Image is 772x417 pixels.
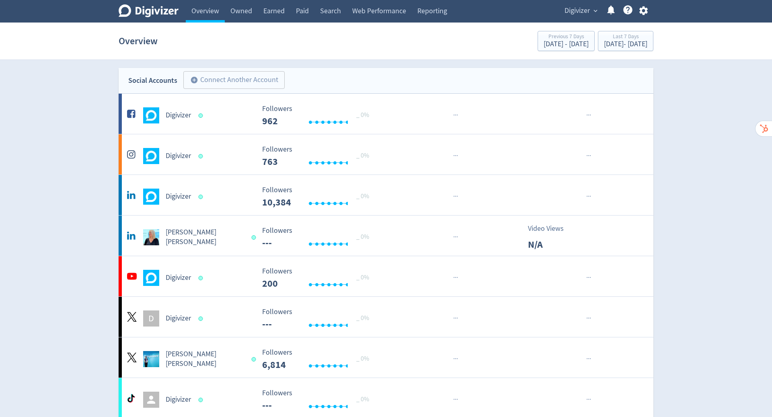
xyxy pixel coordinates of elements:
span: · [586,151,588,161]
span: · [586,191,588,201]
span: Data last synced: 12 Aug 2025, 11:02am (AEST) [251,357,258,362]
svg: Followers --- [258,349,379,370]
span: · [456,394,458,405]
div: D [143,310,159,327]
a: Digivizer undefinedDigivizer Followers --- _ 0% Followers 962 ······ [119,94,653,134]
span: · [456,191,458,201]
p: N/A [528,237,574,252]
span: · [586,273,588,283]
h5: [PERSON_NAME] [PERSON_NAME] [166,228,244,247]
span: _ 0% [356,314,369,322]
span: · [455,191,456,201]
span: · [455,313,456,323]
span: · [456,313,458,323]
div: Last 7 Days [604,34,647,41]
span: · [588,273,589,283]
span: · [588,354,589,364]
span: Data last synced: 11 Aug 2025, 10:02pm (AEST) [199,113,205,118]
span: · [456,151,458,161]
p: Video Views [528,223,574,234]
span: · [456,273,458,283]
a: Emma Lo Russo undefined[PERSON_NAME] [PERSON_NAME] Followers --- Followers --- _ 0%···Video ViewsN/A [119,216,653,256]
span: Data last synced: 11 Aug 2025, 10:01pm (AEST) [199,316,205,321]
svg: Followers --- [258,389,379,411]
span: · [456,232,458,242]
span: expand_more [592,7,599,14]
img: Digivizer undefined [143,270,159,286]
span: · [586,354,588,364]
h5: Digivizer [166,273,191,283]
span: · [589,354,591,364]
span: _ 0% [356,233,369,241]
span: · [453,273,455,283]
span: · [453,232,455,242]
span: · [455,151,456,161]
span: · [453,394,455,405]
img: Digivizer undefined [143,189,159,205]
span: · [455,354,456,364]
a: Connect Another Account [177,72,285,89]
h5: Digivizer [166,395,191,405]
a: Digivizer undefinedDigivizer Followers --- _ 0% Followers 10,384 ······ [119,175,653,215]
h5: Digivizer [166,151,191,161]
span: · [455,394,456,405]
a: Digivizer undefinedDigivizer Followers --- _ 0% Followers 763 ······ [119,134,653,175]
span: · [453,354,455,364]
svg: Followers --- [258,267,379,289]
span: Data last synced: 11 Aug 2025, 10:01pm (AEST) [199,398,205,402]
span: · [588,151,589,161]
span: _ 0% [356,111,369,119]
div: Social Accounts [128,75,177,86]
span: _ 0% [356,395,369,403]
div: Previous 7 Days [544,34,589,41]
span: _ 0% [356,273,369,281]
span: · [589,151,591,161]
span: · [588,313,589,323]
span: · [589,394,591,405]
span: Digivizer [565,4,590,17]
span: · [455,110,456,120]
a: DDigivizer Followers --- Followers --- _ 0%······ [119,297,653,337]
div: [DATE] - [DATE] [544,41,589,48]
span: · [589,313,591,323]
span: _ 0% [356,152,369,160]
span: · [586,110,588,120]
img: Emma Lo Russo undefined [143,351,159,367]
span: · [586,394,588,405]
a: Emma Lo Russo undefined[PERSON_NAME] [PERSON_NAME] Followers --- _ 0% Followers 6,814 ······ [119,337,653,378]
h5: Digivizer [166,192,191,201]
span: · [456,354,458,364]
h5: Digivizer [166,314,191,323]
span: · [589,110,591,120]
span: _ 0% [356,355,369,363]
span: · [455,232,456,242]
span: · [589,273,591,283]
span: · [453,191,455,201]
h1: Overview [119,28,158,54]
svg: Followers --- [258,227,379,248]
span: · [586,313,588,323]
img: Digivizer undefined [143,107,159,123]
button: Digivizer [562,4,600,17]
h5: Digivizer [166,111,191,120]
div: [DATE] - [DATE] [604,41,647,48]
button: Last 7 Days[DATE]- [DATE] [598,31,653,51]
span: · [589,191,591,201]
svg: Followers --- [258,146,379,167]
img: Emma Lo Russo undefined [143,229,159,245]
button: Connect Another Account [183,71,285,89]
span: add_circle [190,76,198,84]
span: Data last synced: 12 Aug 2025, 11:02am (AEST) [199,276,205,280]
svg: Followers --- [258,186,379,207]
h5: [PERSON_NAME] [PERSON_NAME] [166,349,244,369]
span: · [588,110,589,120]
span: · [588,394,589,405]
span: · [588,191,589,201]
svg: Followers --- [258,105,379,126]
span: · [455,273,456,283]
span: · [453,313,455,323]
span: · [456,110,458,120]
button: Previous 7 Days[DATE] - [DATE] [538,31,595,51]
span: _ 0% [356,192,369,200]
span: Data last synced: 12 Aug 2025, 3:01pm (AEST) [199,195,205,199]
